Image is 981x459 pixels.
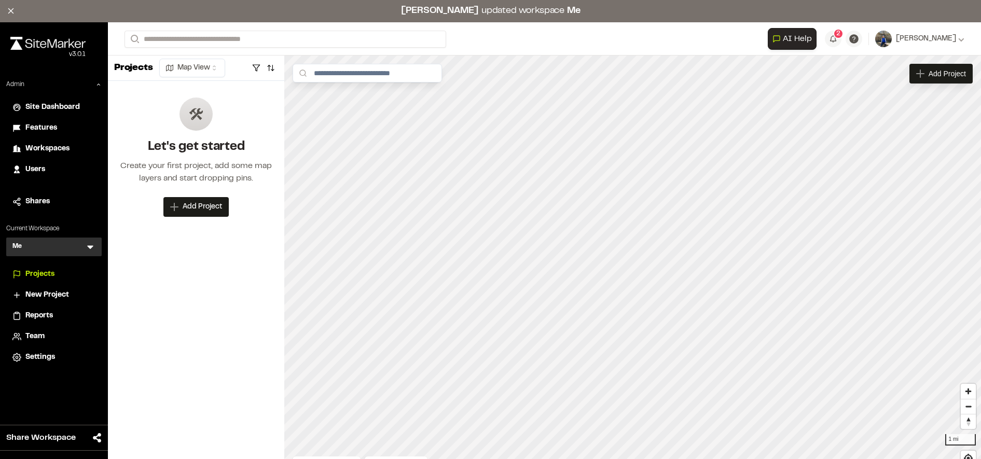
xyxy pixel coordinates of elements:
button: [PERSON_NAME] [875,31,964,47]
p: Admin [6,80,24,89]
button: Open AI Assistant [768,28,817,50]
span: Add Project [183,202,222,212]
div: Oh geez...please don't... [10,50,86,59]
a: Site Dashboard [12,102,95,113]
div: Open AI Assistant [768,28,821,50]
span: Team [25,331,45,342]
a: Shares [12,196,95,207]
button: Zoom in [961,384,976,399]
h2: Let's get started [116,139,276,156]
a: New Project [12,289,95,301]
button: Zoom out [961,399,976,414]
span: AI Help [783,33,812,45]
span: [PERSON_NAME] [896,33,956,45]
div: 1 mi [945,434,976,446]
span: Site Dashboard [25,102,80,113]
span: Add Project [929,68,966,79]
a: Team [12,331,95,342]
span: Share Workspace [6,432,76,444]
button: Search [125,31,143,48]
img: rebrand.png [10,37,86,50]
span: New Project [25,289,69,301]
a: Users [12,164,95,175]
button: 2 [825,31,841,47]
a: Projects [12,269,95,280]
span: Shares [25,196,50,207]
h3: Me [12,242,22,252]
p: Current Workspace [6,224,102,233]
span: Users [25,164,45,175]
span: Workspaces [25,143,70,155]
a: Settings [12,352,95,363]
span: Features [25,122,57,134]
span: Reports [25,310,53,322]
span: Settings [25,352,55,363]
button: Reset bearing to north [961,414,976,429]
span: 2 [836,29,840,38]
span: Projects [25,269,54,280]
p: Projects [114,61,153,75]
button: Add Project [163,197,229,217]
a: Reports [12,310,95,322]
a: Workspaces [12,143,95,155]
div: Create your first project, add some map layers and start dropping pins. [116,160,276,185]
img: User [875,31,892,47]
a: Features [12,122,95,134]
